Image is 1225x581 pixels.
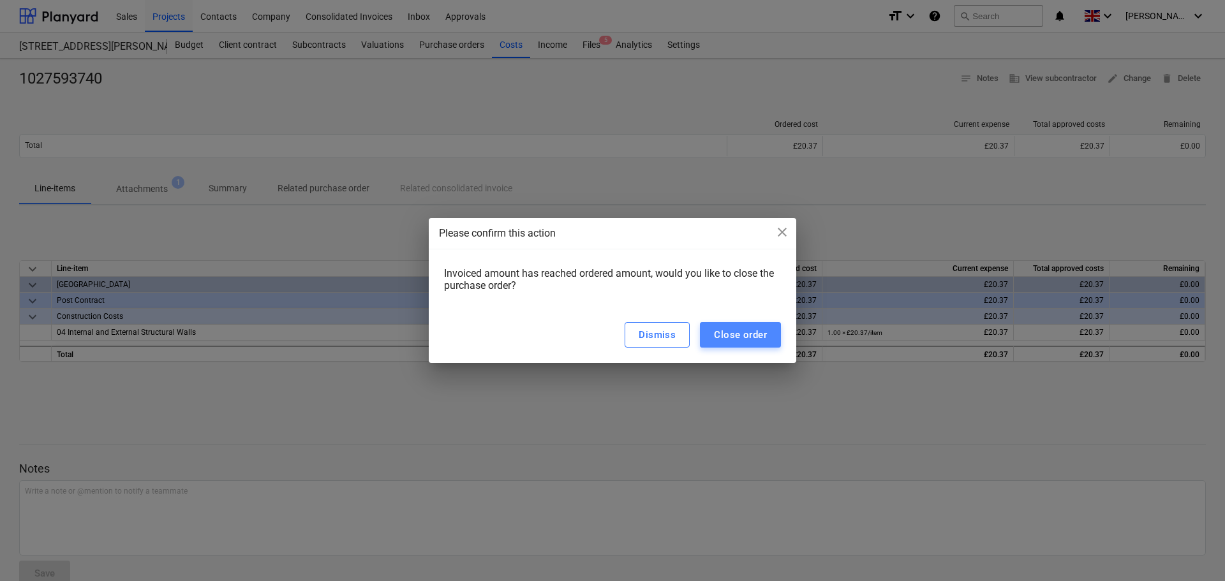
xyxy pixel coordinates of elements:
span: close [775,224,790,240]
div: close [775,224,790,244]
div: Close order [714,327,767,343]
div: Invoiced amount has reached ordered amount, would you like to close the purchase order? [444,267,781,302]
div: Dismiss [639,327,676,343]
button: Close order [700,322,781,348]
iframe: Chat Widget [1161,520,1225,581]
div: Please confirm this action [439,226,786,241]
button: Dismiss [625,322,690,348]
